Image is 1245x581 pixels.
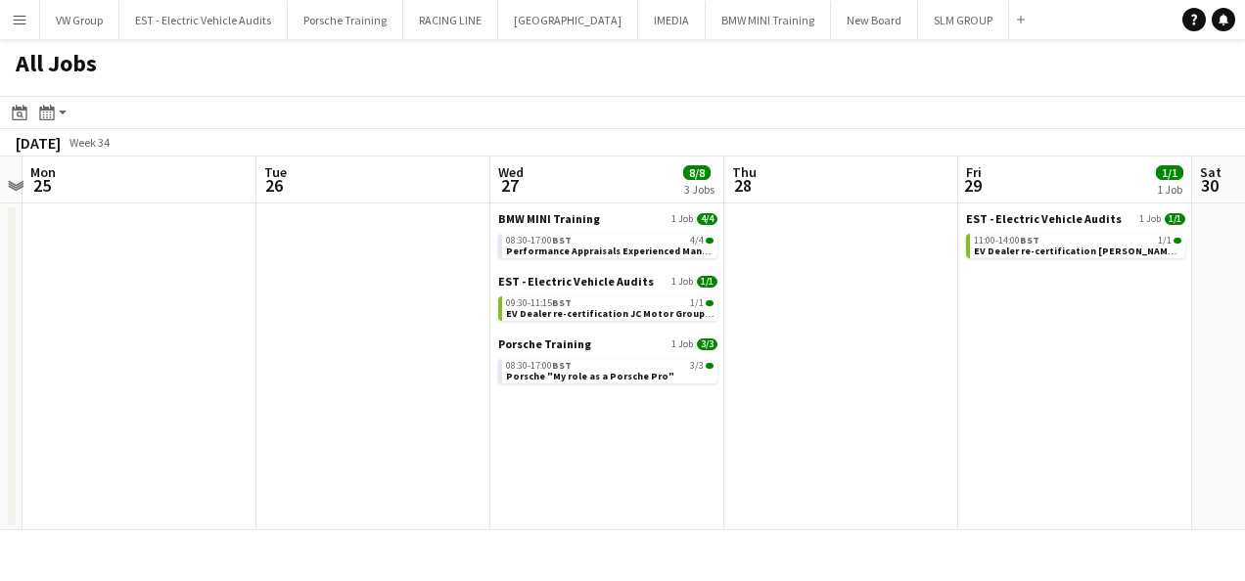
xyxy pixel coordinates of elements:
[27,174,56,197] span: 25
[498,336,717,351] a: Porsche Training1 Job3/3
[690,236,704,246] span: 4/4
[498,211,717,274] div: BMW MINI Training1 Job4/408:30-17:00BST4/4Performance Appraisals Experienced Managers 2
[963,174,982,197] span: 29
[729,174,757,197] span: 28
[638,1,706,39] button: IMEDIA
[966,211,1185,226] a: EST - Electric Vehicle Audits1 Job1/1
[119,1,288,39] button: EST - Electric Vehicle Audits
[706,1,831,39] button: BMW MINI Training
[683,165,711,180] span: 8/8
[506,307,889,320] span: EV Dealer re-certification JC Motor Group Aberdeen Audi Aberdeen AB12 3JG 270825 @ 0930
[30,163,56,181] span: Mon
[671,276,693,288] span: 1 Job
[918,1,1009,39] button: SLM GROUP
[966,211,1122,226] span: EST - Electric Vehicle Audits
[1157,182,1182,197] div: 1 Job
[552,296,572,309] span: BST
[506,298,572,308] span: 09:30-11:15
[706,238,714,244] span: 4/4
[495,174,524,197] span: 27
[498,1,638,39] button: [GEOGRAPHIC_DATA]
[506,236,572,246] span: 08:30-17:00
[671,338,693,350] span: 1 Job
[506,296,714,319] a: 09:30-11:15BST1/1EV Dealer re-certification JC Motor Group [GEOGRAPHIC_DATA] 3JG 270825 @ 0930
[403,1,498,39] button: RACING LINE
[671,213,693,225] span: 1 Job
[498,274,654,289] span: EST - Electric Vehicle Audits
[697,276,717,288] span: 1/1
[1139,213,1161,225] span: 1 Job
[498,274,717,336] div: EST - Electric Vehicle Audits1 Job1/109:30-11:15BST1/1EV Dealer re-certification JC Motor Group [...
[697,338,717,350] span: 3/3
[831,1,918,39] button: New Board
[1165,213,1185,225] span: 1/1
[697,213,717,225] span: 4/4
[966,163,982,181] span: Fri
[498,163,524,181] span: Wed
[684,182,715,197] div: 3 Jobs
[498,211,600,226] span: BMW MINI Training
[506,245,736,257] span: Performance Appraisals Experienced Managers 2
[498,336,591,351] span: Porsche Training
[498,211,717,226] a: BMW MINI Training1 Job4/4
[974,236,1039,246] span: 11:00-14:00
[1156,165,1183,180] span: 1/1
[1020,234,1039,246] span: BST
[1197,174,1222,197] span: 30
[552,234,572,246] span: BST
[264,163,287,181] span: Tue
[40,1,119,39] button: VW Group
[732,163,757,181] span: Thu
[706,363,714,369] span: 3/3
[506,234,714,256] a: 08:30-17:00BST4/4Performance Appraisals Experienced Managers 2
[506,359,714,381] a: 08:30-17:00BST3/3Porsche "My role as a Porsche Pro"
[690,361,704,371] span: 3/3
[690,298,704,308] span: 1/1
[261,174,287,197] span: 26
[498,274,717,289] a: EST - Electric Vehicle Audits1 Job1/1
[1174,238,1181,244] span: 1/1
[552,359,572,372] span: BST
[966,211,1185,262] div: EST - Electric Vehicle Audits1 Job1/111:00-14:00BST1/1EV Dealer re-certification [PERSON_NAME] Ja...
[506,370,674,382] span: Porsche "My role as a Porsche Pro"
[498,336,717,387] div: Porsche Training1 Job3/308:30-17:00BST3/3Porsche "My role as a Porsche Pro"
[1158,236,1172,246] span: 1/1
[706,300,714,306] span: 1/1
[974,234,1181,256] a: 11:00-14:00BST1/1EV Dealer re-certification [PERSON_NAME] Jaguar Land Rover Saltash PL12 6LF 2908...
[288,1,403,39] button: Porsche Training
[506,361,572,371] span: 08:30-17:00
[16,133,61,153] div: [DATE]
[65,135,114,150] span: Week 34
[1200,163,1222,181] span: Sat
